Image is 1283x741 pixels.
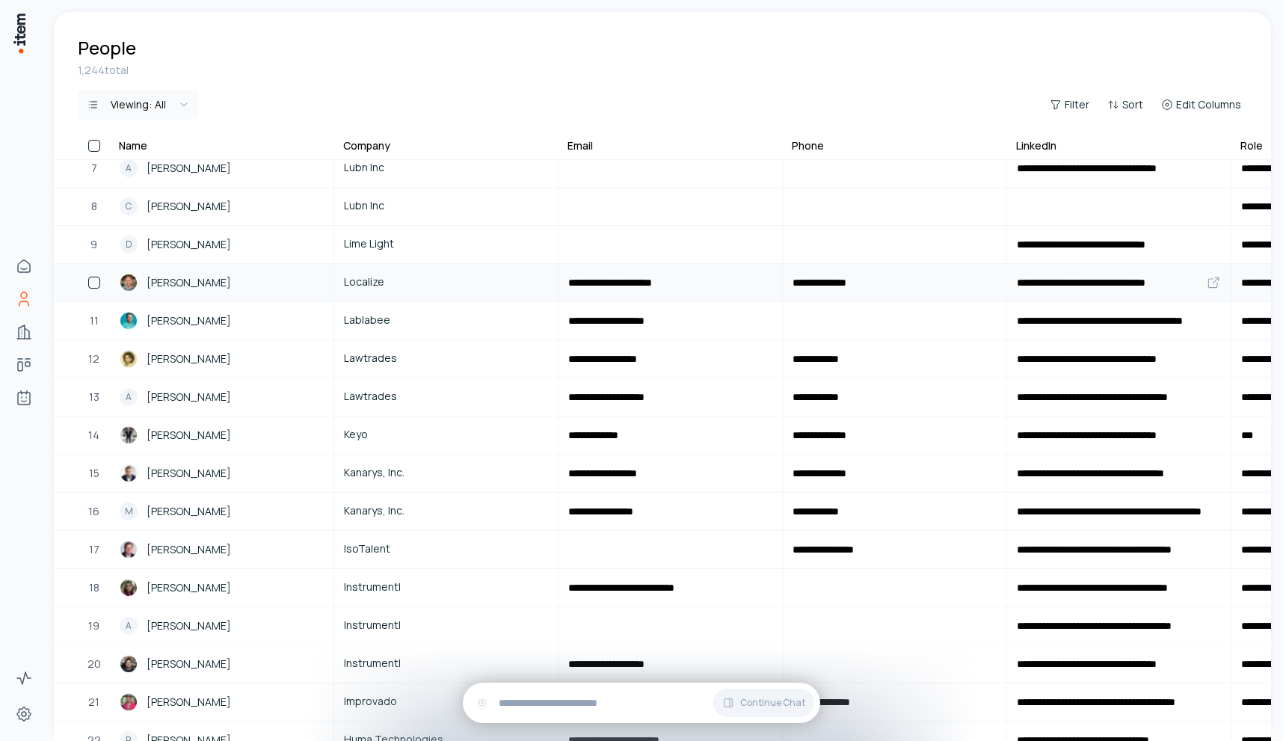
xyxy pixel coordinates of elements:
span: IsoTalent [344,541,548,557]
img: Item Brain Logo [12,12,27,55]
span: Filter [1065,97,1089,112]
span: [PERSON_NAME] [147,160,231,176]
a: Brandon Paton[PERSON_NAME] [111,265,333,301]
a: Agents [9,383,39,413]
span: [PERSON_NAME] [147,389,231,405]
span: Lawtrades [344,350,548,366]
a: Samir Tahraoui[PERSON_NAME] [111,303,333,339]
a: Lawtrades [335,341,557,377]
a: Lawtrades [335,379,557,415]
span: [PERSON_NAME] [147,503,231,520]
span: 11 [90,313,99,329]
a: C[PERSON_NAME] [111,188,333,224]
span: Keyo [344,426,548,443]
span: [PERSON_NAME] [147,465,231,482]
span: Sort [1122,97,1143,112]
a: People [9,284,39,314]
img: Paul Ahlstrom [120,541,138,559]
a: Daniel Kravtsov[PERSON_NAME] [111,684,333,720]
span: Improvado [344,693,548,710]
span: Kanarys, Inc. [344,464,548,481]
a: Deals [9,350,39,380]
div: D [120,236,138,253]
span: 20 [87,656,101,672]
a: Paul Ahlstrom[PERSON_NAME] [111,532,333,568]
div: LinkedIn [1016,138,1056,153]
a: A[PERSON_NAME] [111,608,333,644]
a: Will Yang[PERSON_NAME] [111,646,333,682]
img: Will Yang [120,655,138,673]
span: Instrumentl [344,579,548,595]
span: [PERSON_NAME] [147,427,231,443]
div: Phone [792,138,824,153]
span: 8 [91,198,97,215]
button: Filter [1044,94,1095,115]
a: Improvado [335,684,557,720]
span: 9 [90,236,97,253]
div: Name [119,138,147,153]
div: Viewing: [111,97,166,112]
img: Bennie King [120,464,138,482]
span: [PERSON_NAME] [147,694,231,710]
span: Lime Light [344,236,548,252]
img: Raad Ahmed [120,350,138,368]
span: [PERSON_NAME] [147,541,231,558]
div: A [120,159,138,177]
a: Raad Ahmed[PERSON_NAME] [111,341,333,377]
span: [PERSON_NAME] [147,618,231,634]
a: Localize [335,265,557,301]
span: Lablabee [344,312,548,328]
span: 17 [89,541,99,558]
span: 14 [88,427,99,443]
a: Instrumentl [335,608,557,644]
a: Instrumentl [335,646,557,682]
a: M[PERSON_NAME] [111,494,333,529]
span: [PERSON_NAME] [147,351,231,367]
img: Gauri Manglik [120,579,138,597]
a: A[PERSON_NAME] [111,379,333,415]
a: Instrumentl [335,570,557,606]
span: 16 [88,503,99,520]
div: 1,244 total [78,63,1247,78]
img: Daniel Kravtsov [120,693,138,711]
span: [PERSON_NAME] [147,236,231,253]
span: 13 [89,389,99,405]
div: A [120,388,138,406]
span: 7 [91,160,97,176]
span: Edit Columns [1176,97,1241,112]
a: Lubn Inc [335,188,557,224]
img: Brandon Paton [120,274,138,292]
span: Kanarys, Inc. [344,502,548,519]
span: Localize [344,274,548,290]
span: 18 [89,579,99,596]
span: Lubn Inc [344,159,548,176]
a: Home [9,251,39,281]
span: 15 [89,465,99,482]
div: Continue Chat [463,683,820,723]
a: Kanarys, Inc. [335,494,557,529]
div: Company [343,138,390,153]
span: Instrumentl [344,617,548,633]
a: Kanarys, Inc. [335,455,557,491]
div: Email [567,138,593,153]
span: Lubn Inc [344,197,548,214]
div: A [120,617,138,635]
a: Lubn Inc [335,150,557,186]
img: Samir Tahraoui [120,312,138,330]
a: IsoTalent [335,532,557,568]
div: Role [1240,138,1263,153]
span: Lawtrades [344,388,548,405]
div: C [120,197,138,215]
div: M [120,502,138,520]
span: Instrumentl [344,655,548,671]
a: Companies [9,317,39,347]
img: Rudy Dajie [120,426,138,444]
span: [PERSON_NAME] [147,198,231,215]
span: 19 [88,618,99,634]
span: [PERSON_NAME] [147,274,231,291]
button: Sort [1101,94,1149,115]
a: Bennie King[PERSON_NAME] [111,455,333,491]
button: Edit Columns [1155,94,1247,115]
a: Gauri Manglik[PERSON_NAME] [111,570,333,606]
a: Activity [9,663,39,693]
